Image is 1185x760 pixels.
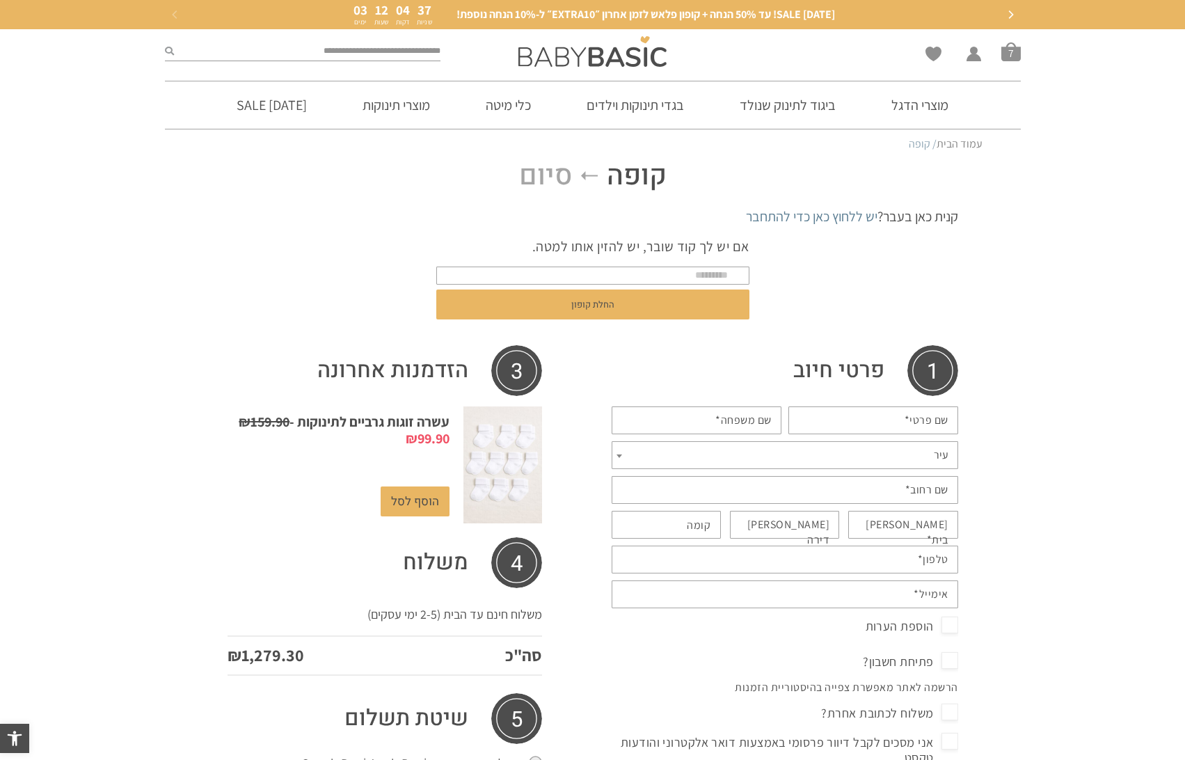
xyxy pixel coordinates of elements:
[905,413,948,428] label: שם פרטי
[239,413,289,431] bdi: 159.90
[1001,42,1021,61] span: סל קניות
[925,47,941,66] span: Wishlist
[406,429,417,448] span: ₪
[519,159,573,193] span: סיום
[465,81,552,129] a: כלי מיטה
[342,81,451,129] a: מוצרי תינוקות
[715,413,721,427] abbr: נדרש
[934,445,948,465] span: עיר
[417,1,431,18] span: 37
[381,486,450,516] a: הוסף לסל
[518,36,667,67] img: Baby Basic בגדי תינוקות וילדים אונליין
[375,1,388,18] span: 12
[866,615,958,638] span: הוספת הערות
[863,651,957,673] span: פתיחת חשבון?
[687,518,710,533] label: קומה
[323,537,541,588] th: משלוח
[228,644,241,666] span: ₪
[374,19,389,26] p: שעות
[608,680,962,706] p: הרשמה לאתר מאפשרת צפייה בהיסטוריית הזמנות
[417,19,433,26] p: שניות
[821,702,957,725] span: משלוח לכתובת אחרת?
[239,413,450,448] a: עשרה זוגות גרביים לתינוקות -
[203,136,983,152] nav: Breadcrumb
[228,644,304,666] bdi: 1,279.30
[844,517,948,548] label: [PERSON_NAME] בית
[436,290,749,319] button: החלת קופון
[239,413,250,431] span: ₪
[719,81,857,129] a: ביגוד לתינוק שנולד
[436,237,749,256] p: אם יש לך קוד שובר, יש להזין אותו למטה.
[228,207,958,226] div: קנית כאן בעבר?
[746,207,877,225] a: יש ללחוץ כאן כדי להתחבר
[323,636,541,675] th: סה"כ
[914,587,919,601] abbr: נדרש
[179,3,1007,26] a: [DATE] SALE! עד 50% הנחה + קופון פלאש לזמן אחרון ״EXTRA10״ ל-10% הנחה נוספת!03ימים12שעות04דקות37ש...
[228,345,542,396] h3: הזדמנות אחרונה
[406,429,450,448] bdi: 99.90
[228,693,542,744] h3: שיטת תשלום
[870,81,969,129] a: מוצרי הדגל
[726,517,830,548] label: [PERSON_NAME] דירה
[353,1,367,18] span: 03
[367,606,542,622] label: משלוח חינם עד הבית (2-5 ימי עסקים)
[456,7,835,22] span: [DATE] SALE! עד 50% הנחה + קופון פלאש לזמן אחרון ״EXTRA10״ ל-10% הנחה נוספת!
[566,81,705,129] a: בגדי תינוקות וילדים
[715,413,772,428] label: שם משפחה
[905,482,911,497] abbr: נדרש
[216,81,328,129] a: [DATE] SALE
[905,482,948,498] label: שם רחוב
[925,47,941,61] a: Wishlist
[1001,42,1021,61] a: סל קניות7
[353,19,367,26] p: ימים
[918,552,948,567] label: טלפון
[927,532,932,547] abbr: נדרש
[905,413,910,427] abbr: נדרש
[918,552,923,567] abbr: נדרש
[607,159,667,193] span: קופה
[1000,4,1021,25] button: Next
[396,19,410,26] p: דקות
[612,345,958,396] h3: פרטי חיוב‫
[914,587,948,602] label: אימייל
[937,136,983,151] a: עמוד הבית
[396,1,410,18] span: 04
